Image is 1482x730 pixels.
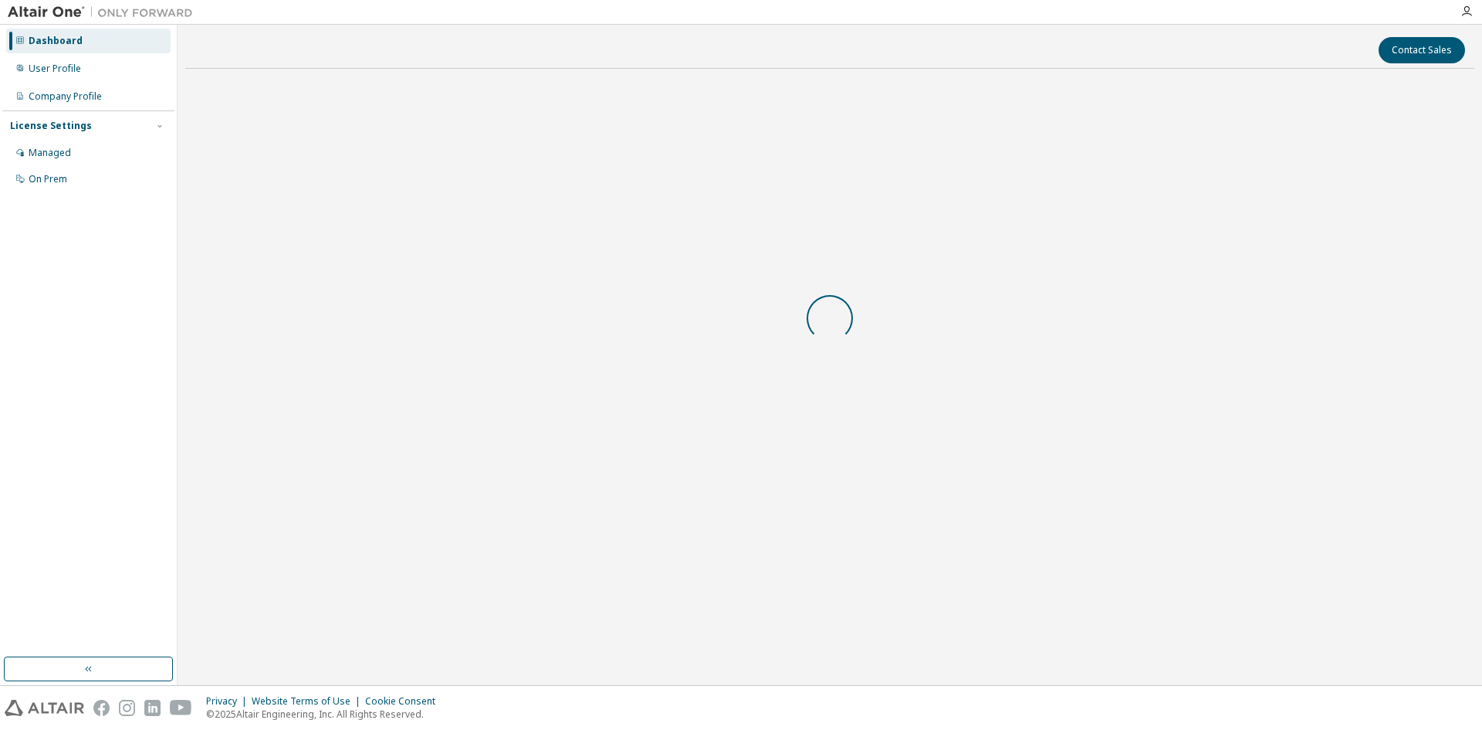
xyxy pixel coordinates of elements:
div: Cookie Consent [365,695,445,708]
div: Dashboard [29,35,83,47]
button: Contact Sales [1379,37,1465,63]
div: Managed [29,147,71,159]
div: License Settings [10,120,92,132]
div: Company Profile [29,90,102,103]
img: instagram.svg [119,700,135,716]
img: facebook.svg [93,700,110,716]
div: User Profile [29,63,81,75]
p: © 2025 Altair Engineering, Inc. All Rights Reserved. [206,708,445,721]
img: youtube.svg [170,700,192,716]
img: altair_logo.svg [5,700,84,716]
div: On Prem [29,173,67,185]
img: linkedin.svg [144,700,161,716]
img: Altair One [8,5,201,20]
div: Privacy [206,695,252,708]
div: Website Terms of Use [252,695,365,708]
